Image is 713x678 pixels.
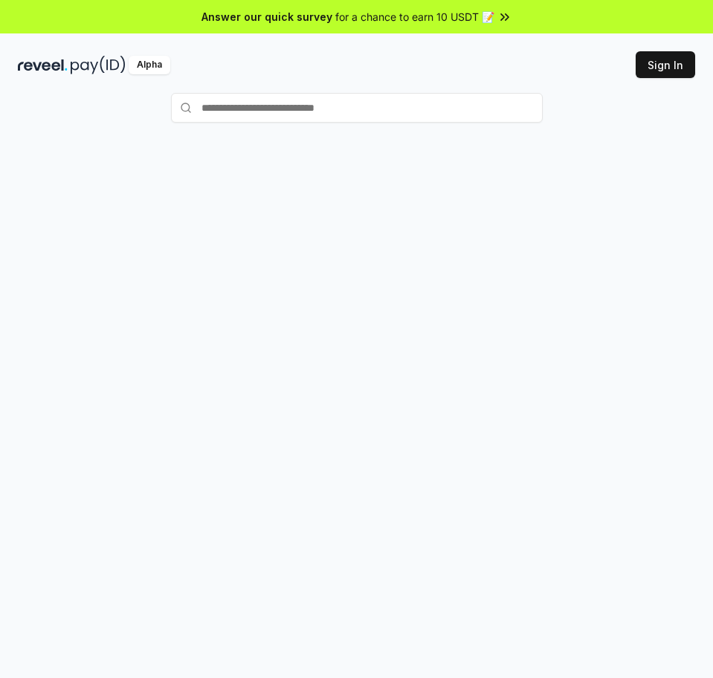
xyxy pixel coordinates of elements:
[201,9,332,25] span: Answer our quick survey
[71,56,126,74] img: pay_id
[129,56,170,74] div: Alpha
[636,51,695,78] button: Sign In
[335,9,494,25] span: for a chance to earn 10 USDT 📝
[18,56,68,74] img: reveel_dark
